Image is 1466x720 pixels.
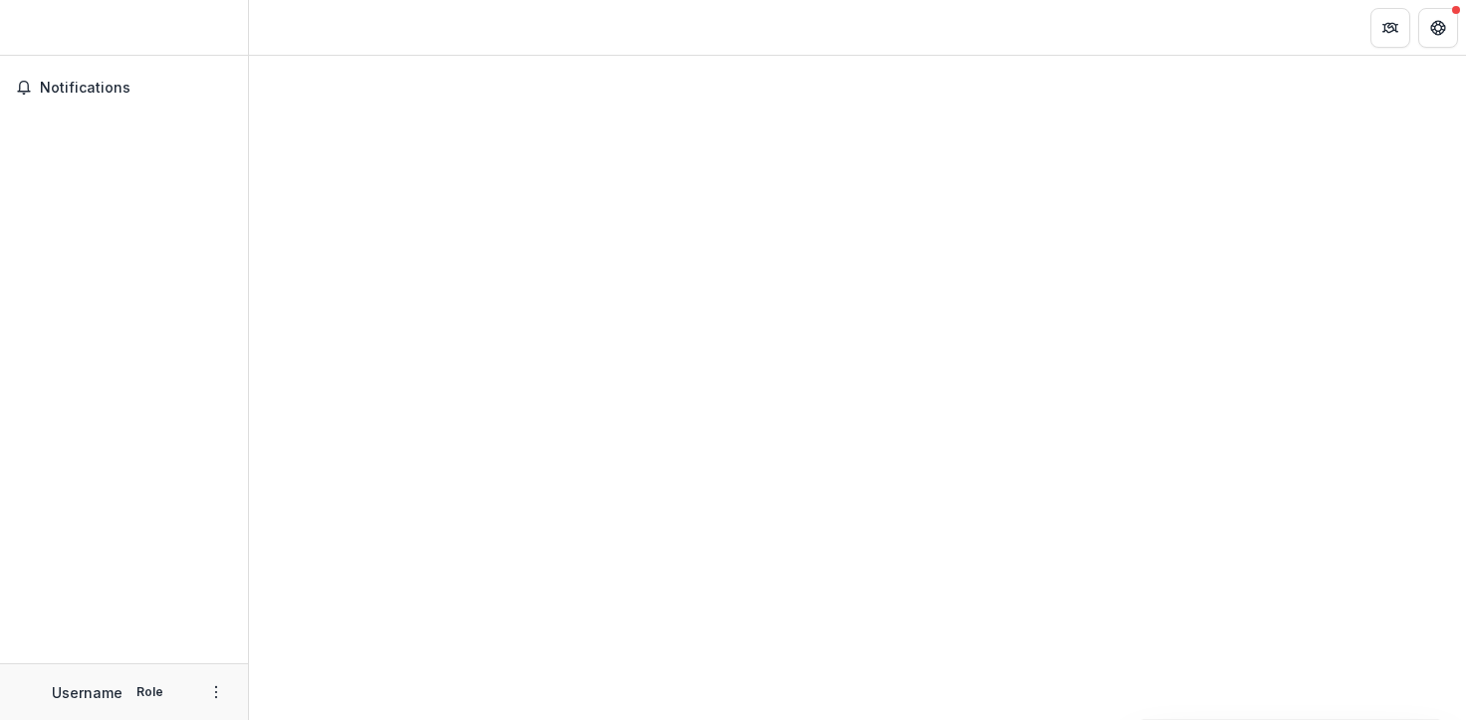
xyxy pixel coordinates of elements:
[1370,8,1410,48] button: Partners
[1418,8,1458,48] button: Get Help
[52,682,122,703] p: Username
[130,683,169,701] p: Role
[204,680,228,704] button: More
[8,72,240,104] button: Notifications
[40,80,232,97] span: Notifications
